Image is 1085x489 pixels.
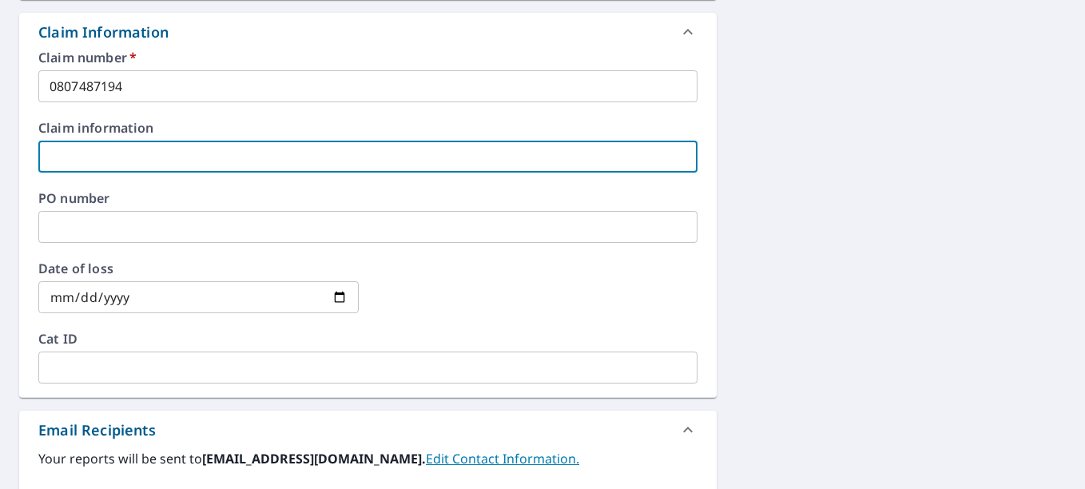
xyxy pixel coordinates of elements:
[38,22,169,43] div: Claim Information
[19,411,717,449] div: Email Recipients
[38,262,359,275] label: Date of loss
[38,449,697,468] label: Your reports will be sent to
[38,332,697,345] label: Cat ID
[426,450,579,467] a: EditContactInfo
[19,13,717,51] div: Claim Information
[38,51,697,64] label: Claim number
[38,121,697,134] label: Claim information
[202,450,426,467] b: [EMAIL_ADDRESS][DOMAIN_NAME].
[38,192,697,205] label: PO number
[38,419,156,441] div: Email Recipients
